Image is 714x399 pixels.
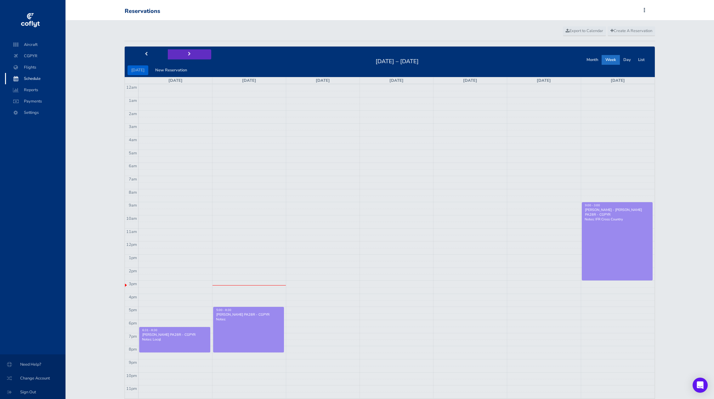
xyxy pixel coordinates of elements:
span: 3pm [129,281,137,287]
a: [DATE] [389,78,404,83]
a: [DATE] [611,78,625,83]
span: 7am [129,176,137,182]
span: Schedule [11,73,59,84]
button: New Reservation [151,65,191,75]
span: Sign Out [8,386,58,398]
span: 2am [129,111,137,117]
a: [DATE] [537,78,551,83]
span: 10am [126,216,137,221]
div: [PERSON_NAME] PA28R - CGPYR [216,312,281,317]
div: Reservations [125,8,160,15]
a: Create A Reservation [608,26,655,36]
p: Notes: [216,317,281,322]
p: Notes: IFR Cross Country [585,217,650,222]
h2: [DATE] – [DATE] [372,56,422,65]
span: Need Help? [8,359,58,370]
span: Reports [11,84,59,96]
button: Month [583,55,602,65]
a: [DATE] [316,78,330,83]
span: 4pm [129,294,137,300]
a: [DATE] [242,78,256,83]
span: 9am [129,202,137,208]
span: 5:00 - 8:30 [216,308,231,312]
a: [DATE] [463,78,477,83]
span: 3am [129,124,137,130]
span: 11am [126,229,137,235]
span: Payments [11,96,59,107]
span: 9pm [129,360,137,365]
button: List [634,55,649,65]
span: 4am [129,137,137,143]
span: 12pm [126,242,137,247]
span: 6am [129,163,137,169]
span: 8am [129,190,137,195]
button: next [168,49,211,59]
span: Export to Calendar [566,28,603,34]
a: [DATE] [168,78,183,83]
span: 5am [129,150,137,156]
span: 8pm [129,346,137,352]
span: 9:00 - 3:00 [585,203,600,207]
span: 11pm [126,386,137,391]
button: Day [620,55,635,65]
button: prev [125,49,168,59]
p: Notes: Locql [142,337,207,342]
span: 5pm [129,307,137,313]
span: 2pm [129,268,137,274]
span: 1pm [129,255,137,261]
span: 7pm [129,334,137,339]
img: coflyt logo [20,11,41,30]
div: Open Intercom Messenger [693,378,708,393]
span: 6pm [129,320,137,326]
button: Week [602,55,620,65]
span: Change Account [8,373,58,384]
span: 12am [126,85,137,90]
span: Aircraft [11,39,59,50]
div: [PERSON_NAME] PA28R - CGPYR [142,332,207,337]
span: 6:31 - 8:30 [142,328,157,332]
span: 10pm [126,373,137,379]
span: Create A Reservation [610,28,652,34]
span: Flights [11,62,59,73]
button: [DATE] [127,65,148,75]
span: CGPYR [11,50,59,62]
span: 1am [129,98,137,103]
div: [PERSON_NAME] - [PERSON_NAME] PA28R - CGPYR [585,208,650,217]
span: Settings [11,107,59,118]
a: Export to Calendar [563,26,606,36]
